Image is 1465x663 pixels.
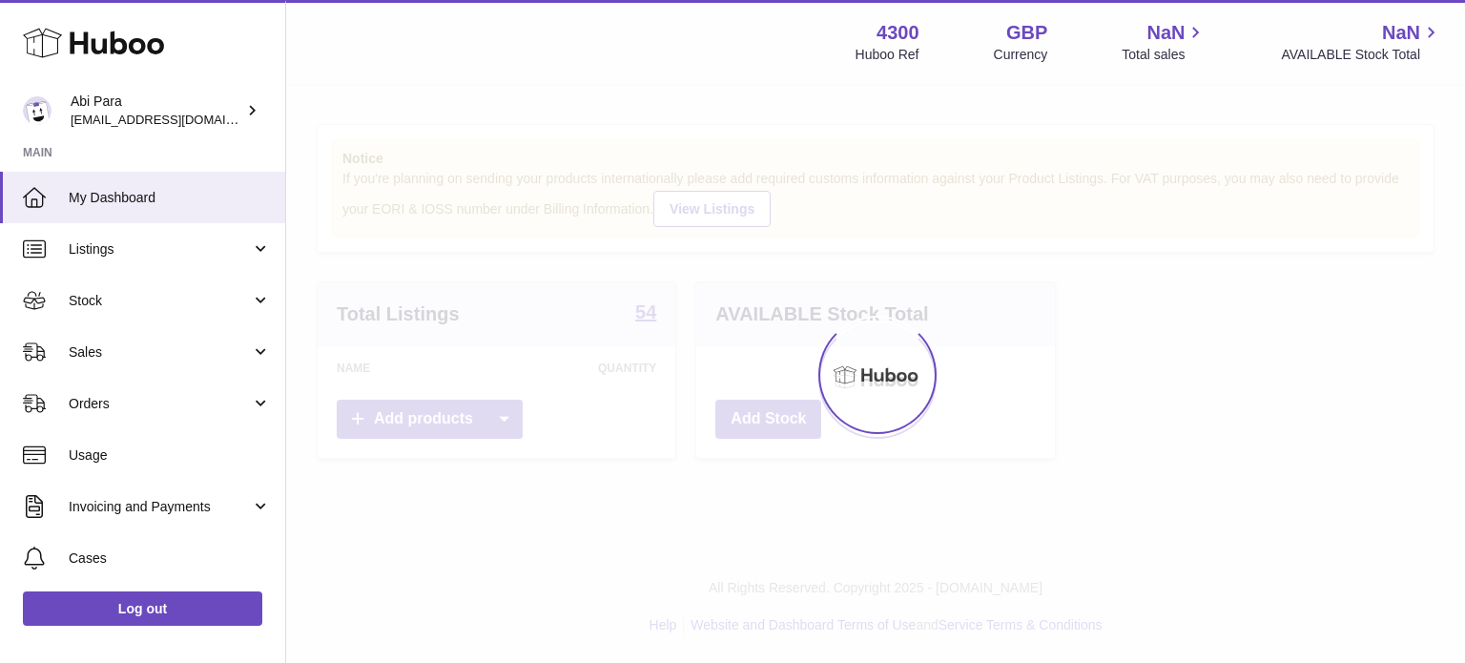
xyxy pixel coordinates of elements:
div: Abi Para [71,93,242,129]
span: Usage [69,446,271,465]
span: Invoicing and Payments [69,498,251,516]
span: My Dashboard [69,189,271,207]
img: Abi@mifo.co.uk [23,96,52,125]
strong: 4300 [877,20,919,46]
div: Huboo Ref [856,46,919,64]
span: NaN [1382,20,1420,46]
a: Log out [23,591,262,626]
div: Currency [994,46,1048,64]
span: Listings [69,240,251,259]
span: AVAILABLE Stock Total [1281,46,1442,64]
span: Sales [69,343,251,362]
a: NaN AVAILABLE Stock Total [1281,20,1442,64]
span: Total sales [1122,46,1207,64]
span: NaN [1146,20,1185,46]
a: NaN Total sales [1122,20,1207,64]
span: Cases [69,549,271,568]
span: Orders [69,395,251,413]
span: Stock [69,292,251,310]
strong: GBP [1006,20,1047,46]
span: [EMAIL_ADDRESS][DOMAIN_NAME] [71,112,280,127]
